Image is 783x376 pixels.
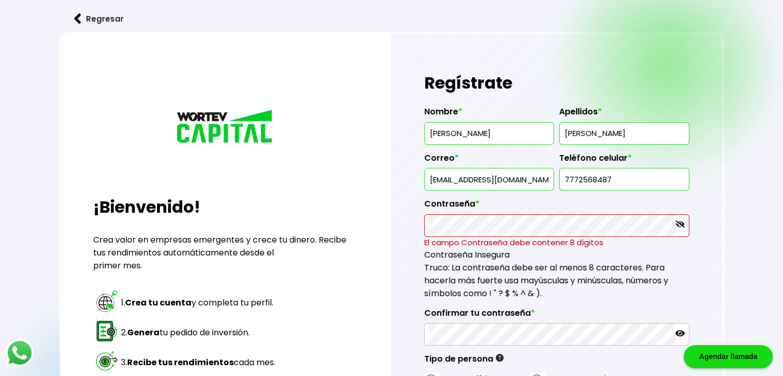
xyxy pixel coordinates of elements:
div: Agendar llamada [684,345,773,368]
h2: ¡Bienvenido! [93,195,357,219]
img: paso 1 [95,289,119,313]
img: logos_whatsapp-icon.242b2217.svg [5,338,34,367]
input: 10 dígitos [564,168,684,190]
label: Tipo de persona [424,354,503,369]
strong: Crea tu cuenta [125,297,192,309]
p: El campo Contraseña debe contener 8 dígitos [424,237,689,248]
img: paso 2 [95,319,119,343]
label: Nombre [424,107,554,122]
strong: Recibe tus rendimientos [127,356,234,368]
label: Apellidos [559,107,689,122]
label: Correo [424,153,554,168]
img: gfR76cHglkPwleuBLjWdxeZVvX9Wp6JBDmjRYY8JYDQn16A2ICN00zLTgIroGa6qie5tIuWH7V3AapTKqzv+oMZsGfMUqL5JM... [496,354,503,362]
strong: Genera [127,327,160,338]
p: Crea valor en empresas emergentes y crece tu dinero. Recibe tus rendimientos automáticamente desd... [93,233,357,272]
span: Truco: La contraseña debe ser al menos 8 caracteres. Para hacerla más fuerte usa mayúsculas y min... [424,262,668,299]
td: 2. tu pedido de inversión. [120,318,276,347]
label: Contraseña [424,199,689,214]
label: Confirmar tu contraseña [424,308,689,323]
label: Teléfono celular [559,153,689,168]
button: Regresar [59,5,139,32]
img: logo_wortev_capital [174,108,277,146]
input: inversionista@gmail.com [429,168,549,190]
img: flecha izquierda [74,13,81,24]
span: Contraseña Insegura [424,249,510,261]
img: paso 3 [95,349,119,373]
td: 1. y completa tu perfil. [120,288,276,317]
h1: Regístrate [424,67,689,98]
a: flecha izquierdaRegresar [59,5,724,32]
